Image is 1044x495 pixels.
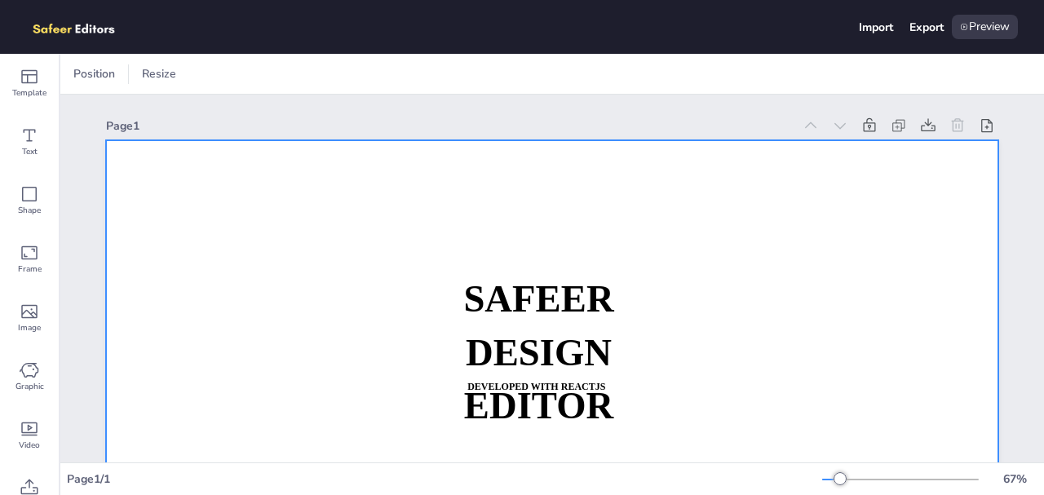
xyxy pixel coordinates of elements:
[995,471,1034,487] div: 67 %
[463,278,613,320] strong: SAFEER
[464,332,613,426] strong: DESIGN EDITOR
[12,86,46,99] span: Template
[22,145,38,158] span: Text
[106,118,793,134] div: Page 1
[467,381,605,391] strong: DEVELOPED WITH REACTJS
[859,20,893,35] div: Import
[70,66,118,82] span: Position
[18,263,42,276] span: Frame
[15,380,44,393] span: Graphic
[19,439,40,452] span: Video
[18,204,41,217] span: Shape
[26,15,139,39] img: logo.png
[952,15,1018,39] div: Preview
[67,471,822,487] div: Page 1 / 1
[18,321,41,334] span: Image
[909,20,944,35] div: Export
[139,66,179,82] span: Resize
